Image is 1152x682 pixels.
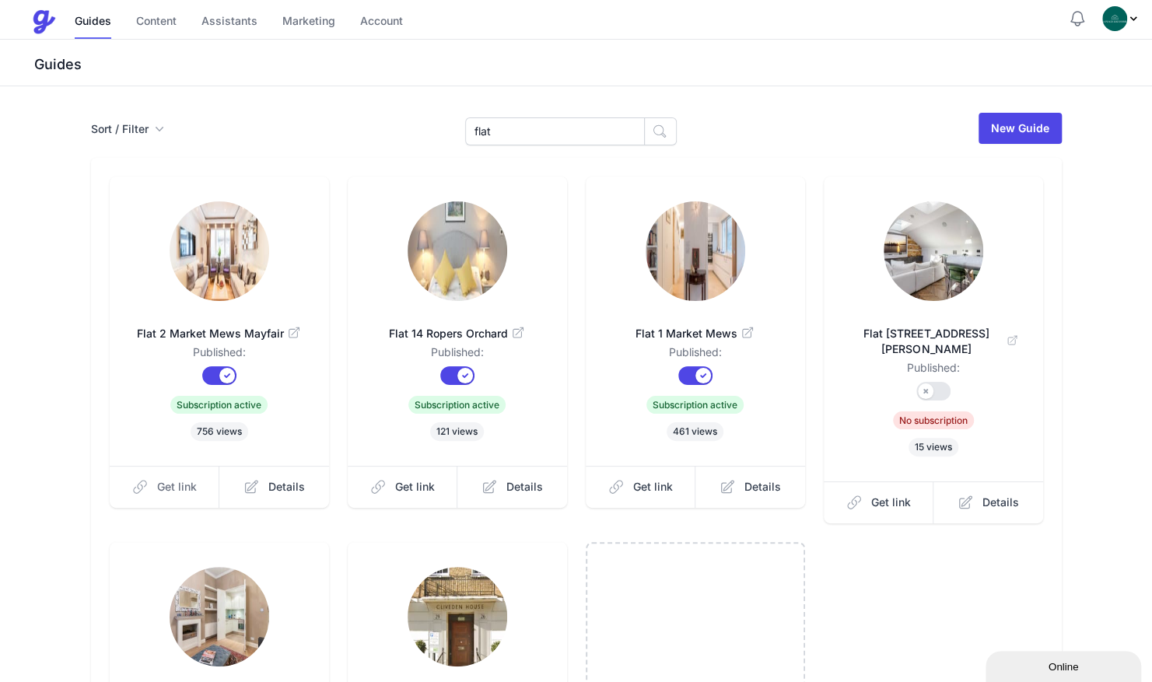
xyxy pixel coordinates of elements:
[219,466,329,508] a: Details
[360,5,403,39] a: Account
[191,422,248,441] span: 756 views
[909,438,958,456] span: 15 views
[933,481,1043,523] a: Details
[373,326,542,341] span: Flat 14 Ropers Orchard
[268,479,305,495] span: Details
[75,5,111,39] a: Guides
[395,479,435,495] span: Get link
[170,201,269,301] img: xcoem7jyjxpu3fgtqe3kd93uc2z7
[31,9,56,34] img: Guestive Guides
[982,495,1019,510] span: Details
[373,344,542,366] dd: Published:
[430,422,484,441] span: 121 views
[135,307,304,344] a: Flat 2 Market Mews Mayfair
[824,481,934,523] a: Get link
[586,466,696,508] a: Get link
[465,117,645,145] input: Search Guides
[506,479,543,495] span: Details
[1102,6,1127,31] img: oovs19i4we9w73xo0bfpgswpi0cd
[135,344,304,366] dd: Published:
[348,466,458,508] a: Get link
[110,466,220,508] a: Get link
[457,466,567,508] a: Details
[201,5,257,39] a: Assistants
[136,5,177,39] a: Content
[373,307,542,344] a: Flat 14 Ropers Orchard
[611,344,780,366] dd: Published:
[135,326,304,341] span: Flat 2 Market Mews Mayfair
[849,326,1018,357] span: Flat [STREET_ADDRESS][PERSON_NAME]
[849,360,1018,382] dd: Published:
[408,396,506,414] span: Subscription active
[157,479,197,495] span: Get link
[884,201,983,301] img: fg97da14w7gck46guna1jav548s5
[408,201,507,301] img: 2s67n29225moh7jmpf08sqzvv4ip
[667,422,723,441] span: 461 views
[849,307,1018,360] a: Flat [STREET_ADDRESS][PERSON_NAME]
[871,495,911,510] span: Get link
[633,479,673,495] span: Get link
[282,5,335,39] a: Marketing
[744,479,781,495] span: Details
[893,411,974,429] span: No subscription
[408,567,507,666] img: 5t2grb20exx957lbx4zy4bmzsyj0
[170,396,268,414] span: Subscription active
[986,648,1144,682] iframe: chat widget
[695,466,805,508] a: Details
[1102,6,1140,31] div: Profile Menu
[611,307,780,344] a: Flat 1 Market Mews
[646,201,745,301] img: xm3yavlnb4f2c1u8spx8tmgyuana
[31,55,1152,74] h3: Guides
[91,121,164,137] button: Sort / Filter
[170,567,269,666] img: 76x8fwygccrwjthm15qs645ukzgx
[646,396,744,414] span: Subscription active
[1068,9,1087,28] button: Notifications
[611,326,780,341] span: Flat 1 Market Mews
[979,113,1062,144] a: New Guide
